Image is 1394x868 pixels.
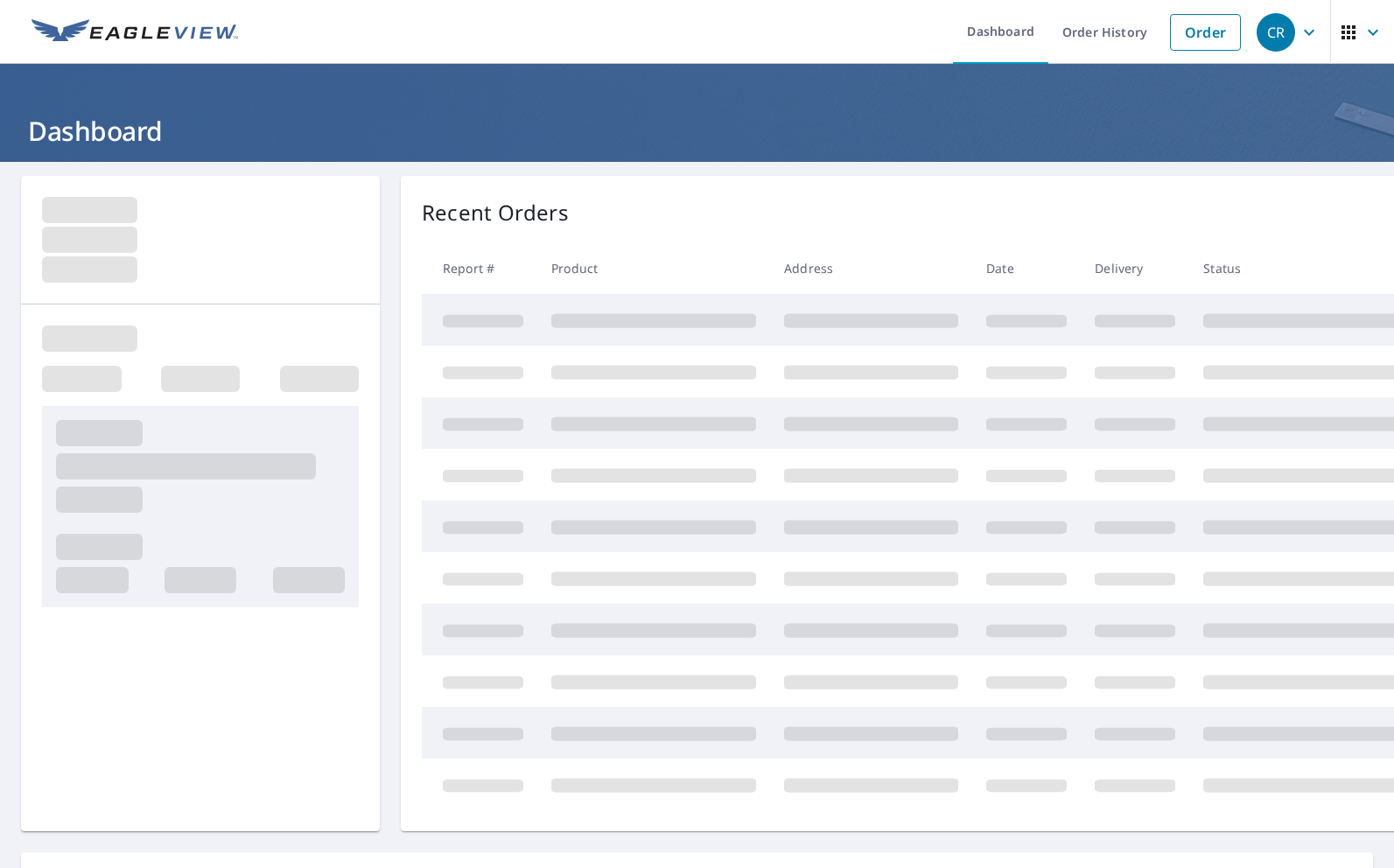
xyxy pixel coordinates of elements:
[1170,14,1241,51] a: Order
[1081,242,1189,294] th: Delivery
[21,113,1373,149] h1: Dashboard
[770,242,972,294] th: Address
[1257,13,1295,52] div: CR
[972,242,1081,294] th: Date
[422,242,537,294] th: Report #
[422,197,569,228] p: Recent Orders
[32,19,238,45] img: EV Logo
[537,242,770,294] th: Product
